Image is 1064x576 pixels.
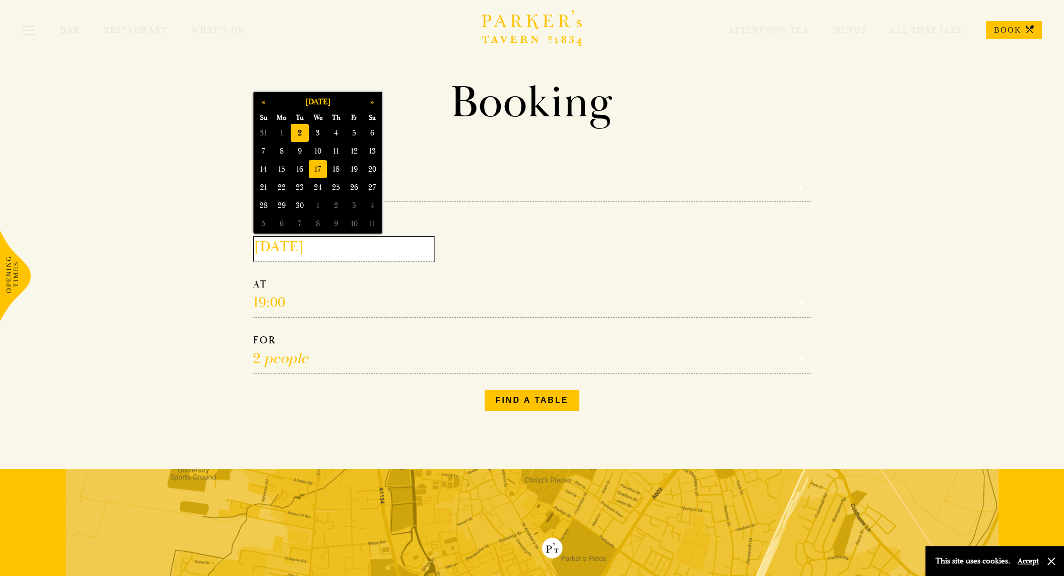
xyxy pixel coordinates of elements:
span: 6 [273,214,291,233]
span: Tu [291,112,309,124]
span: 11 [363,214,381,233]
span: 5 [345,124,363,142]
button: Close and accept [1046,556,1056,566]
button: [DATE] [273,93,363,111]
span: 20 [363,160,381,178]
span: 15 [273,160,291,178]
button: « [254,93,273,111]
span: 11 [327,142,345,160]
span: 26 [345,178,363,196]
h1: Booking [245,76,819,130]
button: Accept [1018,556,1039,566]
span: Fr [345,112,363,124]
span: 22 [273,178,291,196]
span: 3 [345,196,363,214]
span: 13 [363,142,381,160]
span: 23 [291,178,309,196]
span: 27 [363,178,381,196]
p: This site uses cookies. [936,554,1010,568]
span: 25 [327,178,345,196]
span: 1 [309,196,327,214]
span: We [309,112,327,124]
span: Th [327,112,345,124]
span: Sa [363,112,381,124]
span: 19 [345,160,363,178]
span: 1 [273,124,291,142]
span: 7 [254,142,273,160]
span: 21 [254,178,273,196]
span: 2 [327,196,345,214]
span: 14 [254,160,273,178]
span: 6 [363,124,381,142]
span: Mo [273,112,291,124]
button: » [363,93,381,111]
span: 5 [254,214,273,233]
span: 10 [345,214,363,233]
span: 28 [254,196,273,214]
span: 16 [291,160,309,178]
span: 18 [327,160,345,178]
span: 9 [291,142,309,160]
button: Find a table [485,390,580,411]
span: 4 [363,196,381,214]
span: 7 [291,214,309,233]
span: 9 [327,214,345,233]
span: 30 [291,196,309,214]
span: 8 [309,214,327,233]
span: 10 [309,142,327,160]
span: 2 [291,124,309,142]
span: 31 [254,124,273,142]
span: 4 [327,124,345,142]
span: 3 [309,124,327,142]
span: 17 [309,160,327,178]
span: Su [254,112,273,124]
span: 12 [345,142,363,160]
span: 29 [273,196,291,214]
span: 24 [309,178,327,196]
span: 8 [273,142,291,160]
